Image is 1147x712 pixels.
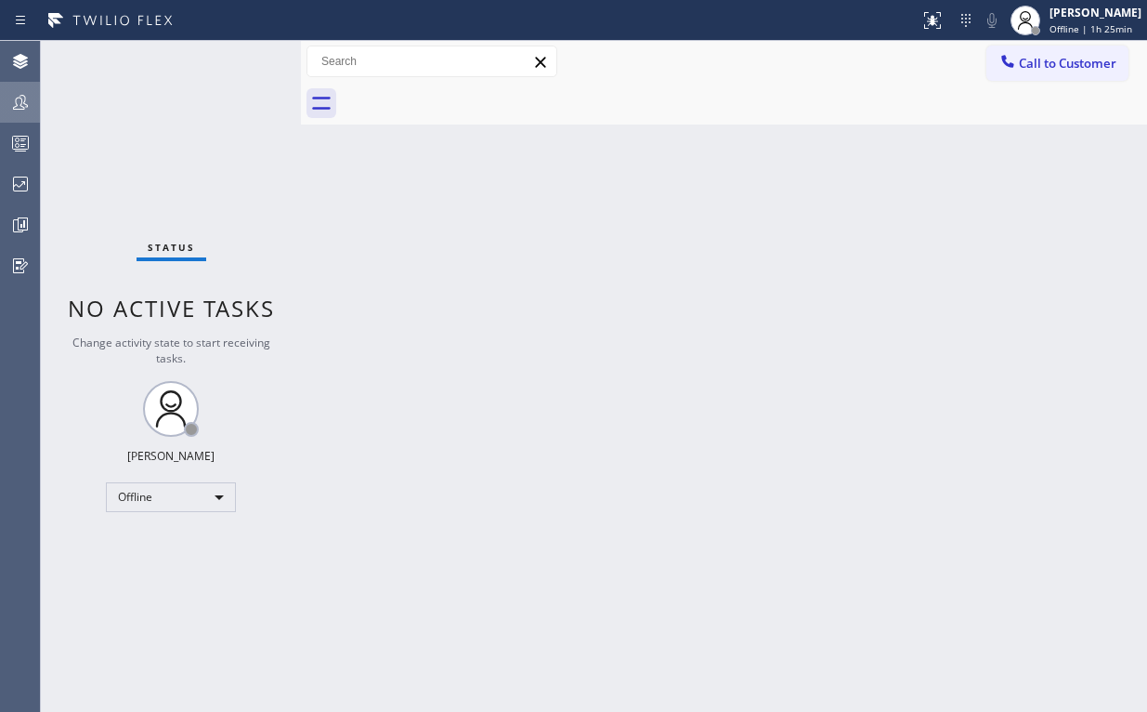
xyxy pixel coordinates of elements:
[986,46,1128,81] button: Call to Customer
[72,335,270,366] span: Change activity state to start receiving tasks.
[106,482,236,512] div: Offline
[307,46,556,76] input: Search
[127,448,215,464] div: [PERSON_NAME]
[148,241,195,254] span: Status
[1019,55,1116,72] span: Call to Customer
[68,293,275,323] span: No active tasks
[979,7,1005,33] button: Mute
[1049,22,1132,35] span: Offline | 1h 25min
[1049,5,1141,20] div: [PERSON_NAME]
